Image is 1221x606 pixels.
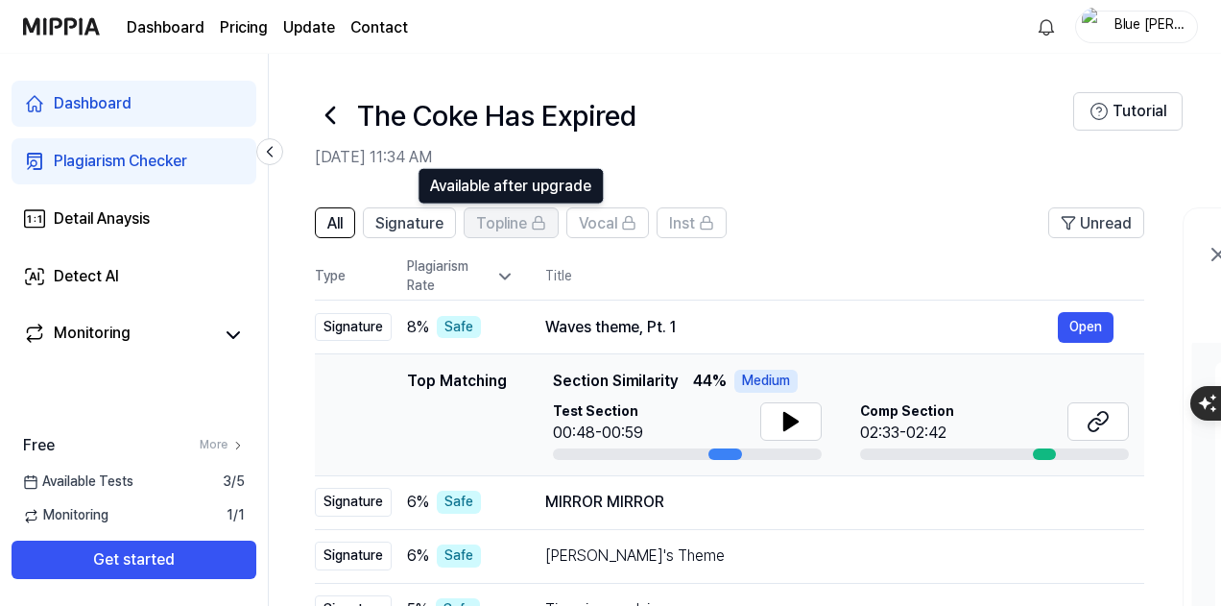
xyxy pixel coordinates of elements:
div: Waves theme, Pt. 1 [545,316,1058,339]
img: 알림 [1035,15,1058,38]
div: Signature [315,313,392,342]
span: 1 / 1 [227,506,245,525]
button: Tutorial [1073,92,1183,131]
div: Plagiarism Checker [54,150,187,173]
span: Test Section [553,402,643,422]
h1: The Coke Has Expired [357,95,636,135]
div: Blue [PERSON_NAME] [1111,15,1185,36]
div: [PERSON_NAME]'s Theme [545,545,1113,568]
div: Safe [437,545,481,568]
span: Vocal [579,212,617,235]
div: Monitoring [54,322,131,349]
div: Top Matching [407,370,507,460]
span: Monitoring [23,506,108,525]
span: Free [23,434,55,457]
span: Comp Section [860,402,954,422]
a: Monitoring [23,322,214,349]
a: Update [283,16,335,39]
img: profile [1082,8,1105,46]
div: 02:33-02:42 [860,422,954,445]
div: Signature [315,488,392,517]
div: Safe [437,491,481,514]
button: Vocal [566,207,649,238]
span: 6 % [407,491,429,514]
button: Open [1058,312,1113,343]
div: Signature [315,542,392,570]
a: Pricing [220,16,268,39]
span: Signature [375,212,443,235]
button: profileBlue [PERSON_NAME] [1075,11,1198,43]
a: Detect AI [12,254,256,300]
div: Safe [437,316,481,339]
button: Unread [1048,207,1144,238]
span: All [327,212,343,235]
button: All [315,207,355,238]
a: Detail Anaysis [12,196,256,242]
button: Topline [464,207,559,238]
th: Title [545,254,1144,300]
span: Topline [476,212,527,235]
div: Detect AI [54,265,119,288]
span: 6 % [407,545,429,568]
div: MIRROR MIRROR [545,491,1113,514]
a: Plagiarism Checker [12,138,256,184]
span: Inst [669,212,695,235]
span: 3 / 5 [223,473,245,492]
span: Unread [1080,212,1132,235]
div: Plagiarism Rate [407,257,515,295]
a: More [200,437,245,453]
a: Dashboard [12,81,256,127]
span: 8 % [407,316,429,339]
span: Section Similarity [553,370,678,393]
a: Contact [350,16,408,39]
div: Available after upgrade [418,168,604,205]
span: Available Tests [23,473,133,492]
div: Dashboard [54,92,132,115]
div: Medium [734,370,798,393]
button: Inst [657,207,727,238]
a: Dashboard [127,16,204,39]
div: Detail Anaysis [54,207,150,230]
h2: [DATE] 11:34 AM [315,146,1073,169]
th: Type [315,254,392,301]
button: Get started [12,541,256,579]
span: 44 % [693,370,727,393]
button: Signature [363,207,456,238]
div: 00:48-00:59 [553,422,643,445]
